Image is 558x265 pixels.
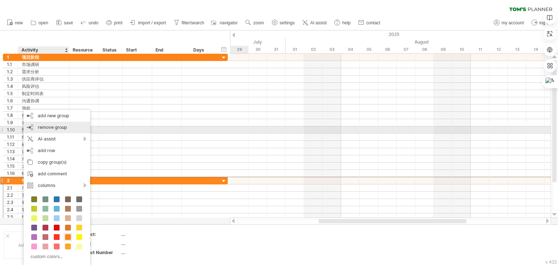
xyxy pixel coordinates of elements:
[22,163,65,170] div: 大货生产时间
[253,20,264,25] span: zoom
[7,177,18,184] div: 2
[182,20,204,25] span: filter/search
[7,68,18,75] div: 1.2
[22,199,65,206] div: 初步报价制定
[22,119,65,126] div: 合同审核
[489,46,508,53] div: Tuesday, 12 August 2025
[38,125,67,130] span: remove group
[22,112,65,119] div: 价格确定
[530,18,555,28] a: log out
[539,20,553,25] span: log out
[243,18,266,28] a: zoom
[7,141,18,148] div: 1.12
[270,18,297,28] a: settings
[22,54,65,61] div: 项目阶段
[155,46,177,54] div: End
[332,18,353,28] a: help
[22,170,65,177] div: 物流运输时间
[7,170,18,177] div: 1.16
[415,46,434,53] div: Friday, 8 August 2025
[181,46,216,54] div: Days
[230,46,248,53] div: Tuesday, 29 July 2025
[89,20,98,25] span: undo
[310,20,327,25] span: AI assist
[121,249,182,256] div: ....
[22,61,65,68] div: 市场调研
[24,110,90,122] div: add new group
[22,83,65,90] div: 风险评估
[172,18,206,28] a: filter/search
[545,259,557,265] div: v 422
[492,18,526,28] a: my account
[121,231,182,237] div: ....
[502,20,524,25] span: my account
[7,184,18,191] div: 2.1
[126,46,148,54] div: Start
[7,105,18,111] div: 1.7
[286,46,304,53] div: Friday, 1 August 2025
[24,133,90,145] div: AI-assist
[360,46,378,53] div: Tuesday, 5 August 2025
[22,76,65,82] div: 供应商评估
[21,46,65,54] div: Activity
[138,20,166,25] span: import / export
[471,46,489,53] div: Monday, 11 August 2025
[22,141,65,148] div: 确定样品
[220,20,238,25] span: navigator
[22,206,65,213] div: 客户需求对接
[7,76,18,82] div: 1.3
[24,168,90,180] div: add comment
[22,155,65,162] div: 准备物料
[27,252,84,261] div: custom colors...
[24,180,90,191] div: columns
[22,90,65,97] div: 制定时间表
[4,232,72,259] div: Add your own logo
[102,46,118,54] div: Status
[7,90,18,97] div: 1.5
[80,240,120,246] div: Date:
[7,148,18,155] div: 1.13
[80,249,120,256] div: Project Number
[29,18,50,28] a: open
[323,46,341,53] div: Sunday, 3 August 2025
[356,18,383,28] a: contact
[7,213,18,220] div: 2.5
[7,134,18,140] div: 1.11
[64,20,73,25] span: save
[5,18,25,28] a: new
[104,18,125,28] a: print
[80,231,120,237] div: Project:
[121,240,182,246] div: ....
[366,20,380,25] span: contact
[526,46,545,53] div: Thursday, 14 August 2025
[22,213,65,220] div: 报价细节确认
[434,46,452,53] div: Saturday, 9 August 2025
[22,177,65,184] div: 报价
[79,18,101,28] a: undo
[7,192,18,199] div: 2.2
[341,46,360,53] div: Monday, 4 August 2025
[22,148,65,155] div: 试产时间
[22,184,65,191] div: 市场价格分析
[24,156,90,168] div: copy group(s)
[342,20,351,25] span: help
[128,18,168,28] a: import / export
[54,18,75,28] a: save
[267,46,286,53] div: Thursday, 31 July 2025
[7,97,18,104] div: 1.6
[22,68,65,75] div: 需求分析
[280,20,295,25] span: settings
[73,46,95,54] div: Resource
[397,46,415,53] div: Thursday, 7 August 2025
[22,134,65,140] div: 打样阶段
[7,112,18,119] div: 1.8
[452,46,471,53] div: Sunday, 10 August 2025
[508,46,526,53] div: Wednesday, 13 August 2025
[24,145,90,156] div: add row
[7,163,18,170] div: 1.15
[22,105,65,111] div: 询价
[39,20,48,25] span: open
[22,126,65,133] div: 预算审核
[15,20,23,25] span: new
[7,54,18,61] div: 1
